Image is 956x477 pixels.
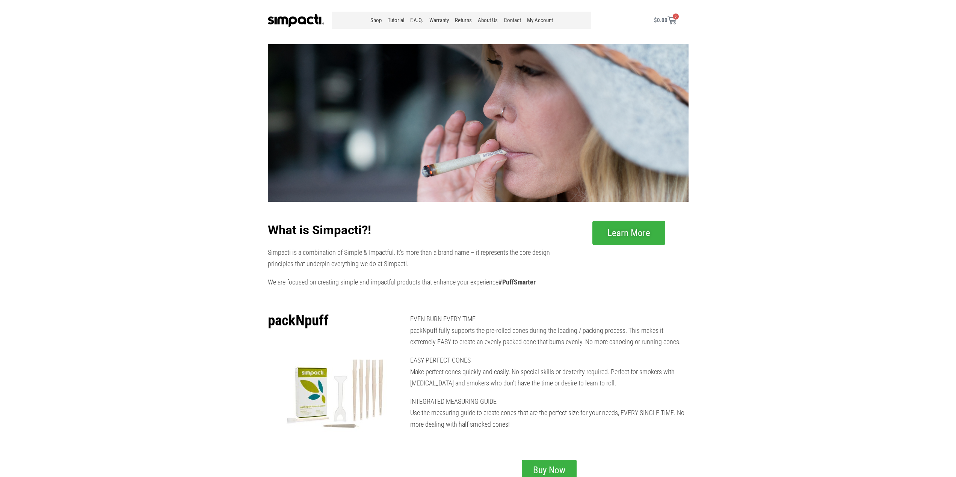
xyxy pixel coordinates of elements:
[410,355,688,389] p: EASY PERFECT CONES Make perfect cones quickly and easily. No special skills or dexterity required...
[410,313,688,348] p: EVEN BURN EVERY TIME packNpuff fully supports the pre-rolled cones during the loading / packing p...
[498,278,536,286] b: #PuffSmarter
[645,11,686,29] a: $0.00 0
[654,17,668,24] bdi: 0.00
[654,17,657,24] span: $
[426,12,452,29] a: Warranty
[367,12,385,29] a: Shop
[475,12,501,29] a: About Us
[268,223,371,237] b: What is Simpacti?!
[268,278,536,286] span: We are focused on creating simple and impactful products that enhance your experience
[452,12,475,29] a: Returns
[524,12,556,29] a: My Account
[407,12,426,29] a: F.A.Q.
[607,228,650,238] span: Learn More
[533,465,565,475] span: Buy Now
[501,12,524,29] a: Contact
[673,14,679,20] span: 0
[410,396,688,430] p: INTEGRATED MEASURING GUIDE Use the measuring guide to create cones that are the perfect size for ...
[268,247,564,270] p: Simpacti is a combination of Simple & Impactful. It’s more than a brand name – it represents the ...
[268,312,329,329] b: packNpuff
[268,44,689,202] img: Even Pack Even Burn
[592,221,665,245] a: Learn More
[385,12,407,29] a: Tutorial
